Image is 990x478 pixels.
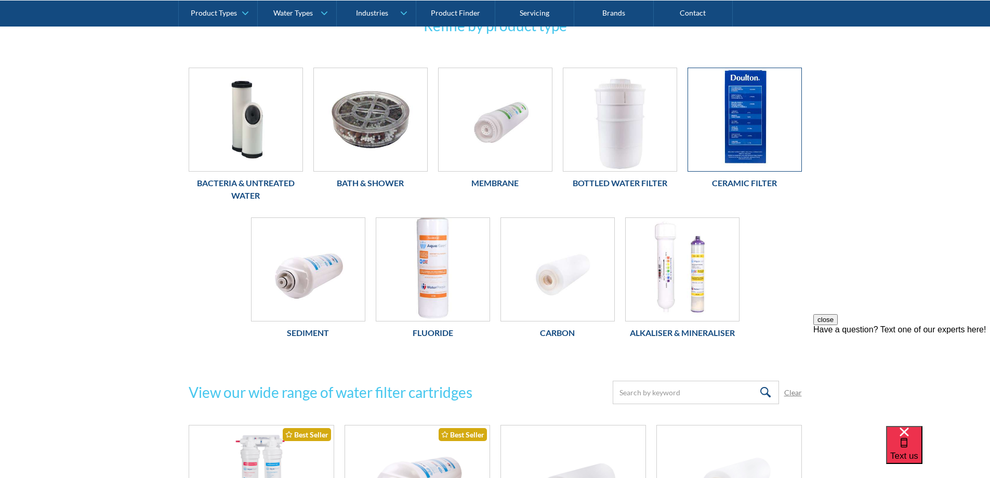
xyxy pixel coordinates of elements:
form: Email Form [613,381,802,404]
h6: Ceramic Filter [688,177,802,189]
a: Bottled Water FilterBottled Water Filter [563,68,677,195]
iframe: podium webchat widget prompt [813,314,990,439]
h6: Sediment [251,327,365,339]
img: Alkaliser & Mineraliser [626,218,739,321]
a: FluorideFluoride [376,217,490,344]
h6: Membrane [438,177,552,189]
img: Fluoride [376,218,490,321]
div: Product Types [191,8,237,17]
a: Alkaliser & MineraliserAlkaliser & Mineraliser [625,217,740,344]
img: Bacteria & Untreated Water [189,68,302,171]
a: Clear [784,387,802,398]
img: Bottled Water Filter [563,68,677,171]
input: Search by keyword [613,381,779,404]
a: CarbonCarbon [500,217,615,344]
img: Sediment [252,218,365,321]
div: Best Seller [283,428,331,441]
h3: View our wide range of water filter cartridges [189,381,472,403]
a: SedimentSediment [251,217,365,344]
img: Bath & Shower [314,68,427,171]
div: Best Seller [439,428,487,441]
img: Carbon [501,218,614,321]
a: MembraneMembrane [438,68,552,195]
div: Water Types [273,8,313,17]
h6: Alkaliser & Mineraliser [625,327,740,339]
a: Ceramic Filter Ceramic Filter [688,68,802,195]
h6: Bottled Water Filter [563,177,677,189]
a: Bacteria & Untreated WaterBacteria & Untreated Water [189,68,303,207]
img: Ceramic Filter [688,68,801,171]
h6: Fluoride [376,327,490,339]
div: Industries [356,8,388,17]
iframe: podium webchat widget bubble [886,426,990,478]
a: Bath & ShowerBath & Shower [313,68,428,195]
h6: Bath & Shower [313,177,428,189]
h6: Carbon [500,327,615,339]
img: Membrane [439,68,552,171]
h6: Bacteria & Untreated Water [189,177,303,202]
